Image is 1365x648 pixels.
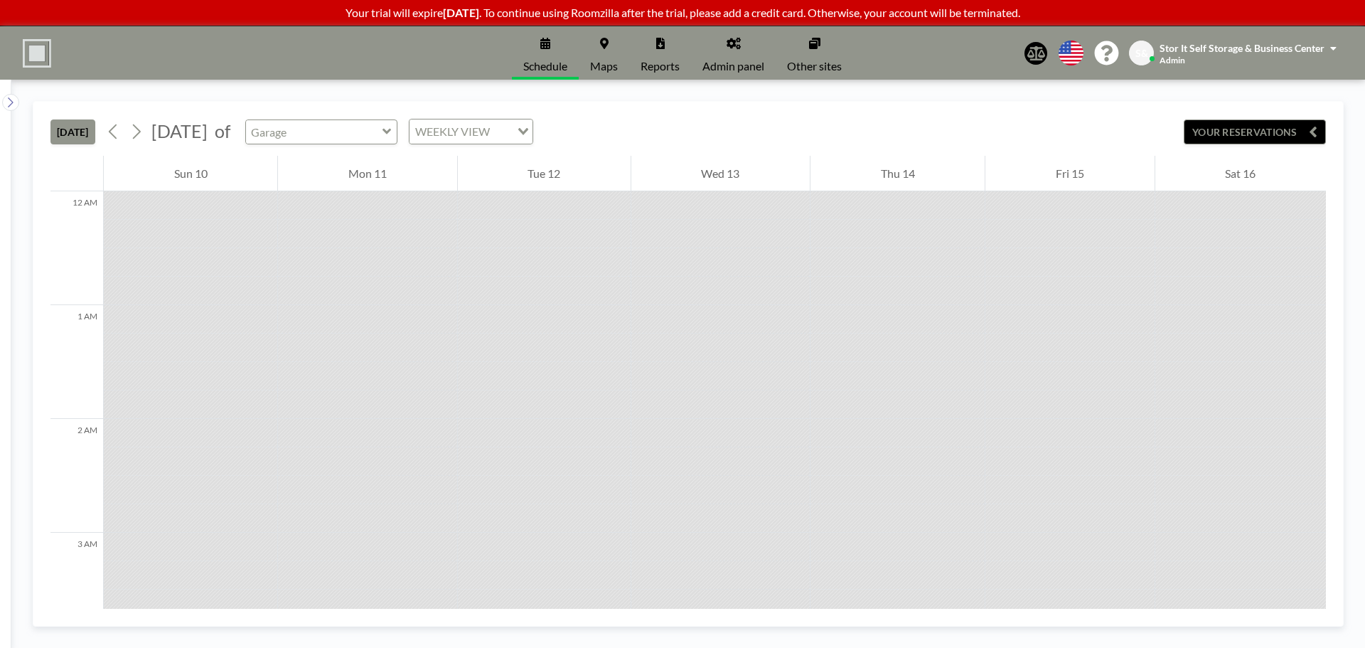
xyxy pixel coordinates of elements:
[50,533,103,647] div: 3 AM
[787,60,842,72] span: Other sites
[523,60,567,72] span: Schedule
[494,122,509,141] input: Search for option
[1184,119,1326,144] button: YOUR RESERVATIONS
[1160,42,1324,54] span: Stor It Self Storage & Business Center
[50,191,103,305] div: 12 AM
[512,26,579,80] a: Schedule
[412,122,493,141] span: WEEKLY VIEW
[590,60,618,72] span: Maps
[629,26,691,80] a: Reports
[691,26,776,80] a: Admin panel
[409,119,532,144] div: Search for option
[702,60,764,72] span: Admin panel
[246,120,382,144] input: Garage
[1135,47,1148,60] span: S&
[1160,55,1185,65] span: Admin
[443,6,479,19] b: [DATE]
[50,305,103,419] div: 1 AM
[151,120,208,142] span: [DATE]
[1155,156,1326,191] div: Sat 16
[278,156,456,191] div: Mon 11
[579,26,629,80] a: Maps
[458,156,631,191] div: Tue 12
[50,119,95,144] button: [DATE]
[50,419,103,533] div: 2 AM
[985,156,1154,191] div: Fri 15
[810,156,985,191] div: Thu 14
[631,156,810,191] div: Wed 13
[215,120,230,142] span: of
[641,60,680,72] span: Reports
[104,156,277,191] div: Sun 10
[776,26,853,80] a: Other sites
[23,39,51,68] img: organization-logo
